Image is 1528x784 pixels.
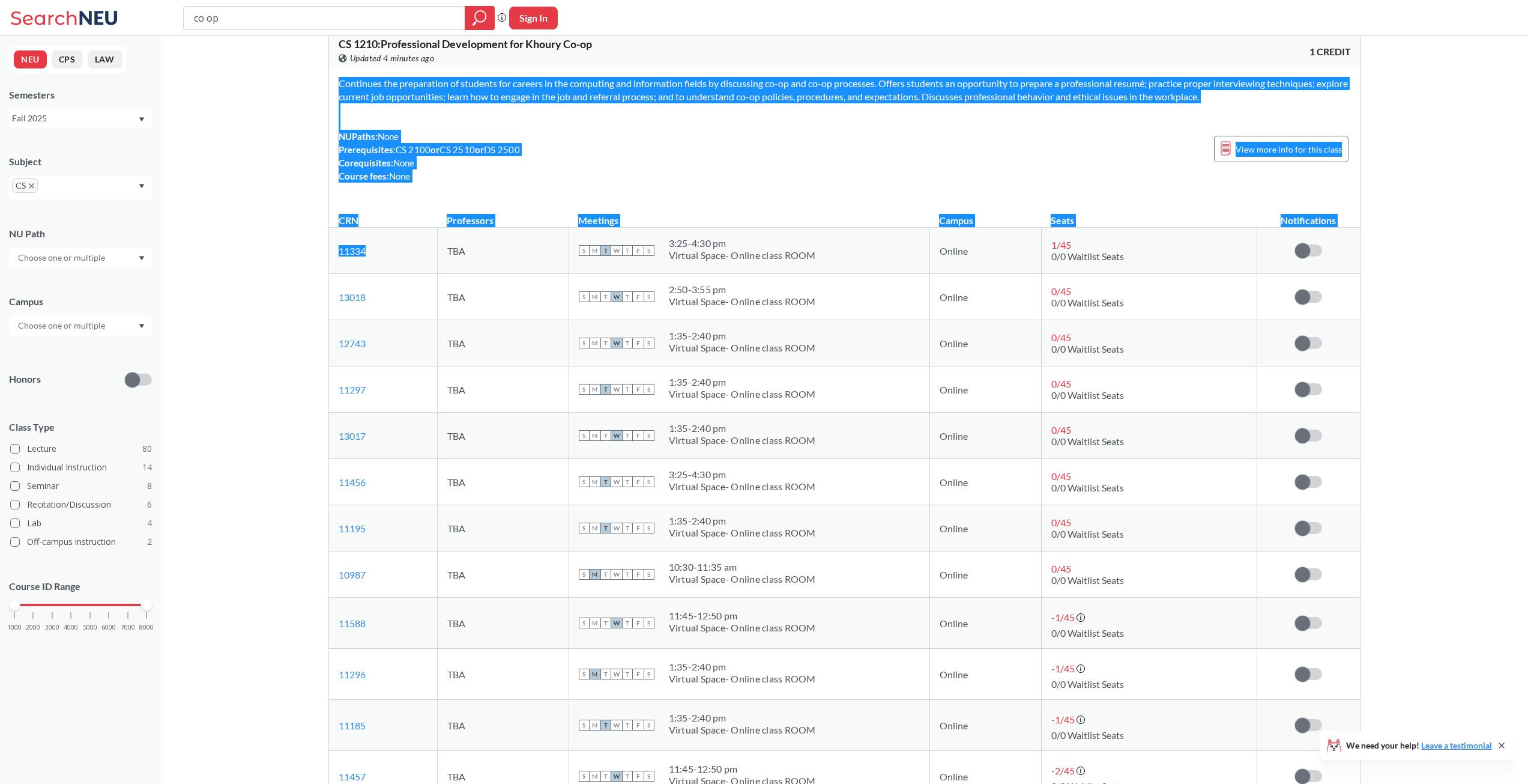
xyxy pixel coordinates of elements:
[139,324,145,329] svg: Dropdown arrow
[1051,563,1071,574] span: 0 / 45
[579,338,590,348] span: S
[9,372,41,386] p: Honors
[644,771,654,782] span: S
[393,157,415,168] span: None
[579,720,590,731] span: S
[611,523,622,533] span: W
[929,505,1041,552] td: Online
[590,476,600,487] span: M
[622,523,633,533] span: T
[339,130,520,183] div: NUPaths: Prerequisites: or or Corequisites: Course fees:
[590,669,600,679] span: M
[611,771,622,782] span: W
[1051,765,1075,776] span: -2 / 45
[121,624,135,631] span: 7000
[1051,714,1075,725] span: -1 / 45
[9,295,152,308] div: Campus
[669,481,816,493] div: Virtual Space- Online class ROOM
[1041,202,1257,228] th: Seats
[590,569,600,580] span: M
[669,561,816,573] div: 10:30 - 11:35 am
[929,366,1041,413] td: Online
[579,669,590,679] span: S
[633,669,644,679] span: F
[579,291,590,302] span: S
[669,573,816,585] div: Virtual Space- Online class ROOM
[339,338,366,349] a: 12743
[389,171,411,181] span: None
[600,384,611,395] span: T
[600,669,611,679] span: T
[611,618,622,628] span: W
[929,552,1041,598] td: Online
[1051,729,1124,741] span: 0/0 Waitlist Seats
[669,724,816,736] div: Virtual Space- Online class ROOM
[669,388,816,400] div: Virtual Space- Online class ROOM
[147,479,152,493] span: 8
[437,598,569,649] td: TBA
[622,245,633,256] span: T
[633,569,644,580] span: F
[10,497,152,512] label: Recitation/Discussion
[1051,332,1071,343] span: 0 / 45
[9,421,152,434] span: Class Type
[9,248,152,268] div: Dropdown arrow
[1051,678,1124,690] span: 0/0 Waitlist Seats
[622,618,633,628] span: T
[669,249,816,261] div: Virtual Space- Online class ROOM
[9,175,152,200] div: CSX to remove pillDropdown arrow
[929,649,1041,700] td: Online
[12,318,113,333] input: Choose one or multiple
[590,720,600,731] span: M
[929,413,1041,459] td: Online
[579,245,590,256] span: S
[339,384,366,395] a: 11297
[669,422,816,434] div: 1:35 - 2:40 pm
[12,112,137,125] div: Fall 2025
[12,178,38,193] span: CSX to remove pill
[437,649,569,700] td: TBA
[1051,517,1071,528] span: 0 / 45
[437,700,569,751] td: TBA
[339,771,366,782] a: 11457
[611,291,622,302] span: W
[1236,142,1342,157] span: View more info for this class
[669,434,816,446] div: Virtual Space- Online class ROOM
[9,580,152,594] p: Course ID Range
[437,274,569,320] td: TBA
[633,720,644,731] span: F
[669,712,816,724] div: 1:35 - 2:40 pm
[1346,741,1492,750] span: We need your help!
[669,527,816,539] div: Virtual Space- Online class ROOM
[1051,424,1071,436] span: 0 / 45
[1051,482,1124,493] span: 0/0 Waitlist Seats
[590,384,600,395] span: M
[1051,343,1124,354] span: 0/0 Waitlist Seats
[929,598,1041,649] td: Online
[473,10,487,26] svg: magnifying glass
[579,618,590,628] span: S
[142,442,152,455] span: 80
[10,478,152,494] label: Seminar
[1051,436,1124,447] span: 0/0 Waitlist Seats
[669,515,816,527] div: 1:35 - 2:40 pm
[139,256,145,261] svg: Dropdown arrow
[1051,251,1124,262] span: 0/0 Waitlist Seats
[437,552,569,598] td: TBA
[339,37,592,50] span: CS 1210 : Professional Development for Khoury Co-op
[579,771,590,782] span: S
[600,430,611,441] span: T
[633,291,644,302] span: F
[644,618,654,628] span: S
[437,505,569,552] td: TBA
[633,618,644,628] span: F
[1051,239,1071,251] span: 1 / 45
[9,227,152,240] div: NU Path
[139,624,154,631] span: 8000
[644,430,654,441] span: S
[929,459,1041,505] td: Online
[437,366,569,413] td: TBA
[101,624,116,631] span: 6000
[633,384,644,395] span: F
[1309,45,1351,58] span: 1 CREDIT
